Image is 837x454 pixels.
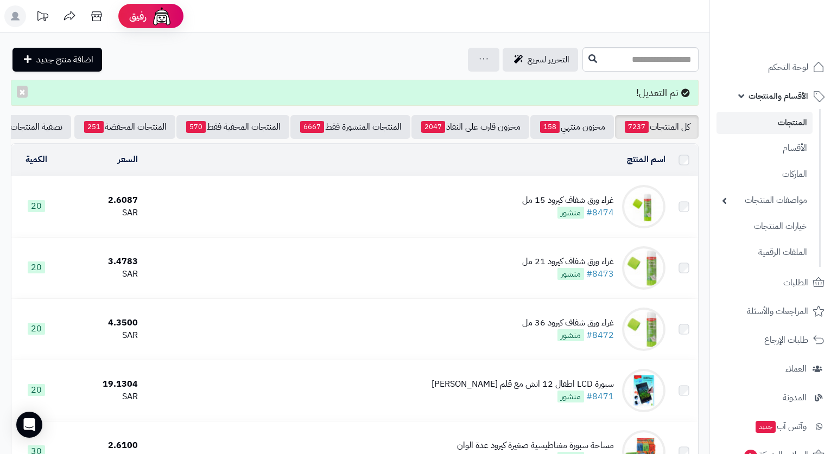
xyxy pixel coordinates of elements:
[84,121,104,133] span: 251
[716,270,830,296] a: الطلبات
[586,329,614,342] a: #8472
[432,378,614,391] div: سبورة LCD اطفال 12 انش مع قلم [PERSON_NAME]
[66,329,138,342] div: SAR
[457,439,614,452] div: مساحة سبورة مغناطيسية صغيرة كيرود عدة الوان
[747,304,808,319] span: المراجعات والأسئلة
[615,115,699,139] a: كل المنتجات7237
[716,327,830,353] a: طلبات الإرجاع
[74,115,175,139] a: المنتجات المخفضة251
[186,121,206,133] span: 570
[557,329,584,341] span: منشور
[783,275,808,290] span: الطلبات
[716,137,813,160] a: الأقسام
[522,317,614,329] div: غراء ورق شفاف كيرود 36 مل
[528,53,569,66] span: التحرير لسريع
[28,261,45,273] span: 20
[716,241,813,264] a: الملفات الرقمية
[12,48,102,72] a: اضافة منتج جديد
[66,268,138,280] div: SAR
[17,86,28,98] button: ×
[622,369,665,412] img: سبورة LCD اطفال 12 انش مع قلم كيرود
[716,163,813,186] a: الماركات
[716,54,830,80] a: لوحة التحكم
[716,413,830,439] a: وآتس آبجديد
[26,153,47,166] a: الكمية
[66,207,138,219] div: SAR
[28,200,45,212] span: 20
[176,115,289,139] a: المنتجات المخفية فقط570
[11,80,699,106] div: تم التعديل!
[66,255,138,268] div: 3.4783
[749,88,808,104] span: الأقسام والمنتجات
[586,206,614,219] a: #8474
[716,298,830,324] a: المراجعات والأسئلة
[716,112,813,134] a: المنتجات
[716,385,830,411] a: المدونة
[557,207,584,219] span: منشور
[586,390,614,403] a: #8471
[300,121,324,133] span: 6667
[28,384,45,396] span: 20
[627,153,665,166] a: اسم المنتج
[754,419,807,434] span: وآتس آب
[66,317,138,329] div: 4.3500
[557,268,584,280] span: منشور
[522,194,614,207] div: غراء ورق شفاف كيرود 15 مل
[625,121,649,133] span: 7237
[785,361,807,376] span: العملاء
[411,115,529,139] a: مخزون قارب على النفاذ2047
[36,53,93,66] span: اضافة منتج جديد
[783,390,807,405] span: المدونة
[716,215,813,238] a: خيارات المنتجات
[716,189,813,212] a: مواصفات المنتجات
[66,194,138,207] div: 2.6087
[66,439,138,452] div: 2.6100
[756,421,776,433] span: جديد
[764,332,808,348] span: طلبات الإرجاع
[503,48,578,72] a: التحرير لسريع
[540,121,560,133] span: 158
[421,121,445,133] span: 2047
[16,412,42,438] div: Open Intercom Messenger
[66,391,138,403] div: SAR
[151,5,173,27] img: ai-face.png
[622,185,665,228] img: غراء ورق شفاف كيرود 15 مل
[716,356,830,382] a: العملاء
[586,267,614,280] a: #8473
[129,10,147,23] span: رفيق
[622,246,665,290] img: غراء ورق شفاف كيرود 21 مل
[29,5,56,30] a: تحديثات المنصة
[522,255,614,268] div: غراء ورق شفاف كيرود 21 مل
[622,308,665,351] img: غراء ورق شفاف كيرود 36 مل
[768,60,808,75] span: لوحة التحكم
[66,378,138,391] div: 19.1304
[28,323,45,335] span: 20
[530,115,614,139] a: مخزون منتهي158
[118,153,138,166] a: السعر
[557,391,584,402] span: منشور
[10,120,62,133] span: تصفية المنتجات
[290,115,410,139] a: المنتجات المنشورة فقط6667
